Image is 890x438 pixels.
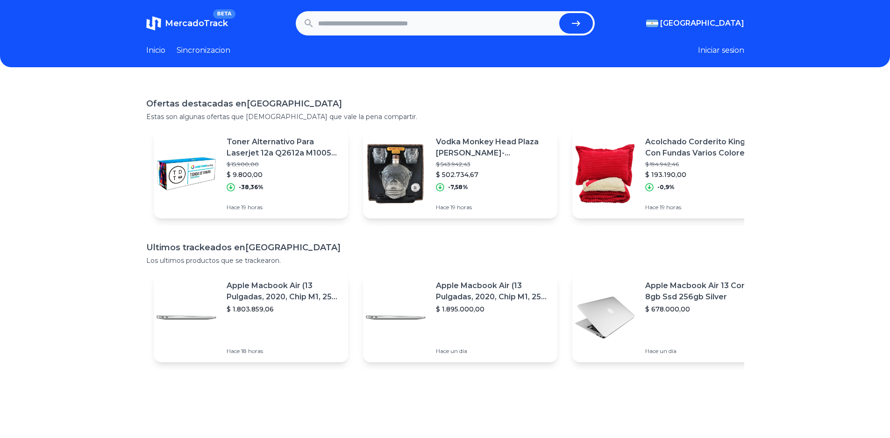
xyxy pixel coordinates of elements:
[363,285,428,350] img: Featured image
[657,184,675,191] p: -0,9%
[572,285,638,350] img: Featured image
[227,280,341,303] p: Apple Macbook Air (13 Pulgadas, 2020, Chip M1, 256 Gb De Ssd, 8 Gb De Ram) - Plata
[646,20,658,27] img: Argentina
[363,141,428,206] img: Featured image
[146,97,744,110] h1: Ofertas destacadas en [GEOGRAPHIC_DATA]
[572,273,767,362] a: Featured imageApple Macbook Air 13 Core I5 8gb Ssd 256gb Silver$ 678.000,00Hace un día
[645,347,759,355] p: Hace un día
[146,256,744,265] p: Los ultimos productos que se trackearon.
[227,204,341,211] p: Hace 19 horas
[227,347,341,355] p: Hace 18 horas
[227,161,341,168] p: $ 15.900,00
[436,304,550,314] p: $ 1.895.000,00
[146,241,744,254] h1: Ultimos trackeados en [GEOGRAPHIC_DATA]
[645,170,759,179] p: $ 193.190,00
[363,129,557,219] a: Featured imageVodka Monkey Head Plaza [PERSON_NAME]-microcentro$ 543.942,43$ 502.734,67-7,58%Hace...
[154,273,348,362] a: Featured imageApple Macbook Air (13 Pulgadas, 2020, Chip M1, 256 Gb De Ssd, 8 Gb De Ram) - Plata$...
[645,280,759,303] p: Apple Macbook Air 13 Core I5 8gb Ssd 256gb Silver
[177,45,230,56] a: Sincronizacion
[572,141,638,206] img: Featured image
[227,136,341,159] p: Toner Alternativo Para Laserjet 12a Q2612a M1005 Mfp 2612a
[165,18,228,28] span: MercadoTrack
[436,347,550,355] p: Hace un día
[645,136,759,159] p: Acolchado Corderito King Con Fundas Varios Colores Vip
[436,280,550,303] p: Apple Macbook Air (13 Pulgadas, 2020, Chip M1, 256 Gb De Ssd, 8 Gb De Ram) - Plata
[436,136,550,159] p: Vodka Monkey Head Plaza [PERSON_NAME]-microcentro
[213,9,235,19] span: BETA
[572,129,767,219] a: Featured imageAcolchado Corderito King Con Fundas Varios Colores Vip$ 194.942,46$ 193.190,00-0,9%...
[146,16,161,31] img: MercadoTrack
[146,16,228,31] a: MercadoTrackBETA
[436,170,550,179] p: $ 502.734,67
[227,304,341,314] p: $ 1.803.859,06
[645,204,759,211] p: Hace 19 horas
[154,129,348,219] a: Featured imageToner Alternativo Para Laserjet 12a Q2612a M1005 Mfp 2612a$ 15.900,00$ 9.800,00-38,...
[154,141,219,206] img: Featured image
[448,184,468,191] p: -7,58%
[239,184,263,191] p: -38,36%
[363,273,557,362] a: Featured imageApple Macbook Air (13 Pulgadas, 2020, Chip M1, 256 Gb De Ssd, 8 Gb De Ram) - Plata$...
[660,18,744,29] span: [GEOGRAPHIC_DATA]
[436,204,550,211] p: Hace 19 horas
[146,45,165,56] a: Inicio
[645,161,759,168] p: $ 194.942,46
[227,170,341,179] p: $ 9.800,00
[645,304,759,314] p: $ 678.000,00
[698,45,744,56] button: Iniciar sesion
[436,161,550,168] p: $ 543.942,43
[154,285,219,350] img: Featured image
[146,112,744,121] p: Estas son algunas ofertas que [DEMOGRAPHIC_DATA] que vale la pena compartir.
[646,18,744,29] button: [GEOGRAPHIC_DATA]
